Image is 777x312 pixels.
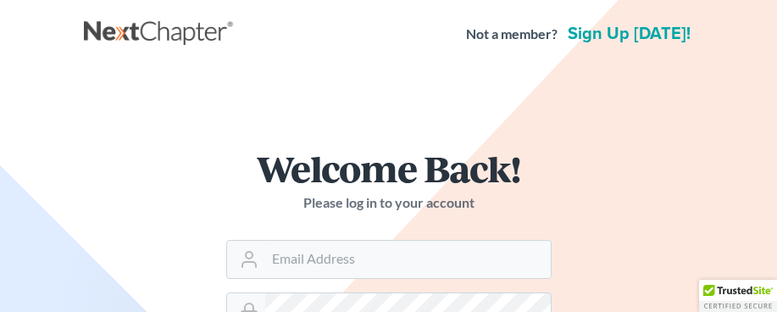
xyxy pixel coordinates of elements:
div: TrustedSite Certified [699,280,777,312]
p: Please log in to your account [226,193,552,213]
a: Sign up [DATE]! [564,25,694,42]
h1: Welcome Back! [226,150,552,187]
input: Email Address [265,241,551,278]
strong: Not a member? [466,25,558,44]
